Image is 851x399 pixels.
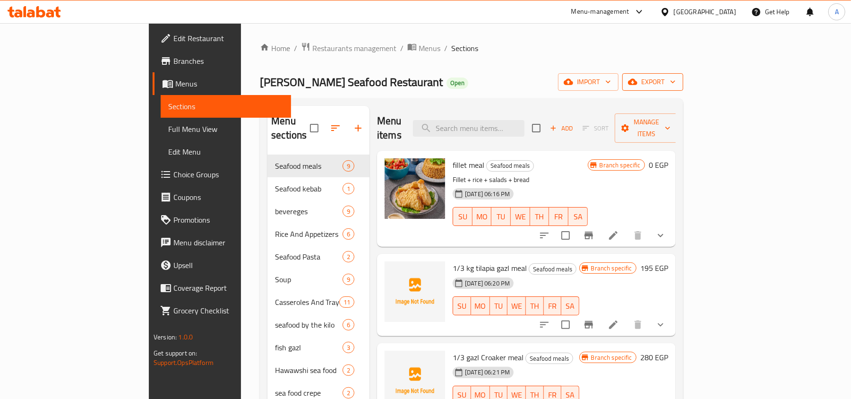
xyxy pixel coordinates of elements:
[453,296,471,315] button: SU
[568,207,588,226] button: SA
[343,366,354,375] span: 2
[486,160,534,172] div: Seafood meals
[275,160,343,172] span: Seafood meals
[549,123,574,134] span: Add
[655,230,666,241] svg: Show Choices
[168,101,284,112] span: Sections
[549,207,568,226] button: FR
[343,228,354,240] div: items
[275,206,343,217] div: bevereges
[343,275,354,284] span: 9
[556,315,576,335] span: Select to update
[275,387,343,399] span: sea food crepe
[173,237,284,248] span: Menu disclaimer
[413,120,524,137] input: search
[154,331,177,343] span: Version:
[453,158,484,172] span: fillet meal
[608,319,619,330] a: Edit menu item
[294,43,297,54] li: /
[400,43,404,54] li: /
[640,261,668,275] h6: 195 EGP
[343,162,354,171] span: 9
[835,7,839,17] span: A
[343,342,354,353] div: items
[343,319,354,330] div: items
[173,214,284,226] span: Promotions
[453,174,588,186] p: Fillet + rice + salads + bread
[153,277,291,299] a: Coverage Report
[444,43,447,54] li: /
[267,177,370,200] div: Seafood kebab1
[608,230,619,241] a: Edit menu item
[267,313,370,336] div: seafood by the kilo6
[529,264,576,275] span: Seafood meals
[161,118,291,140] a: Full Menu View
[453,207,473,226] button: SU
[640,351,668,364] h6: 280 EGP
[572,210,584,224] span: SA
[526,353,573,364] span: Seafood meals
[178,331,193,343] span: 1.0.0
[385,261,445,322] img: 1/3 kg tilapia gazl meal
[347,117,370,139] button: Add section
[312,43,396,54] span: Restaurants management
[447,79,468,87] span: Open
[453,261,527,275] span: 1/3 kg tilapia gazl meal
[153,72,291,95] a: Menus
[526,118,546,138] span: Select section
[173,191,284,203] span: Coupons
[153,299,291,322] a: Grocery Checklist
[153,231,291,254] a: Menu disclaimer
[343,274,354,285] div: items
[275,251,343,262] div: Seafood Pasta
[173,305,284,316] span: Grocery Checklist
[577,224,600,247] button: Branch-specific-item
[153,27,291,50] a: Edit Restaurant
[457,210,469,224] span: SU
[267,200,370,223] div: bevereges9
[655,319,666,330] svg: Show Choices
[565,299,576,313] span: SA
[475,299,486,313] span: MO
[275,183,343,194] div: Seafood kebab
[476,210,488,224] span: MO
[267,155,370,177] div: Seafood meals9
[587,264,636,273] span: Branch specific
[533,224,556,247] button: sort-choices
[461,190,514,199] span: [DATE] 06:16 PM
[649,158,668,172] h6: 0 EGP
[511,207,530,226] button: WE
[168,123,284,135] span: Full Menu View
[343,389,354,398] span: 2
[515,210,526,224] span: WE
[173,169,284,180] span: Choice Groups
[615,113,678,143] button: Manage items
[649,313,672,336] button: show more
[546,121,576,136] button: Add
[451,43,478,54] span: Sections
[275,274,343,285] span: Soup
[267,245,370,268] div: Seafood Pasta2
[275,296,339,308] span: Casseroles And Trays
[343,364,354,376] div: items
[627,313,649,336] button: delete
[343,183,354,194] div: items
[558,73,619,91] button: import
[530,299,540,313] span: TH
[275,342,343,353] div: fish gazl
[339,296,354,308] div: items
[301,42,396,54] a: Restaurants management
[324,117,347,139] span: Sort sections
[267,223,370,245] div: Rice And Appetizers6
[153,208,291,231] a: Promotions
[260,42,683,54] nav: breadcrumb
[343,207,354,216] span: 9
[471,296,490,315] button: MO
[175,78,284,89] span: Menus
[674,7,736,17] div: [GEOGRAPHIC_DATA]
[343,252,354,261] span: 2
[343,230,354,239] span: 6
[173,33,284,44] span: Edit Restaurant
[154,356,214,369] a: Support.OpsPlatform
